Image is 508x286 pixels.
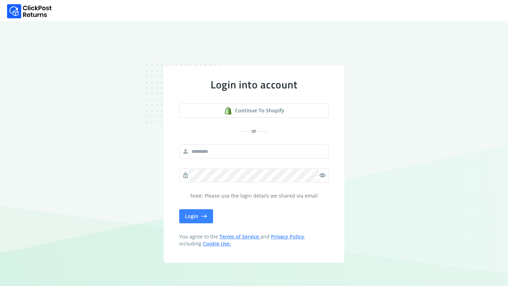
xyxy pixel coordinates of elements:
span: You agree to the and , including [179,233,329,247]
span: person [182,147,189,156]
button: Continue to shopify [179,104,329,118]
a: Privacy Policy [271,233,304,240]
span: visibility [319,170,326,180]
a: shopify logoContinue to shopify [179,104,329,118]
span: lock [182,170,189,180]
a: Terms of Service [219,233,260,240]
span: Continue to shopify [235,107,284,114]
span: east [201,211,207,221]
p: Note: Please use the login details we shared via email [179,192,329,199]
img: Logo [7,4,52,18]
div: Login into account [179,78,329,91]
img: shopify logo [224,107,232,115]
div: or [179,128,329,135]
button: Login east [179,209,213,223]
a: Cookie Use. [203,240,231,247]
